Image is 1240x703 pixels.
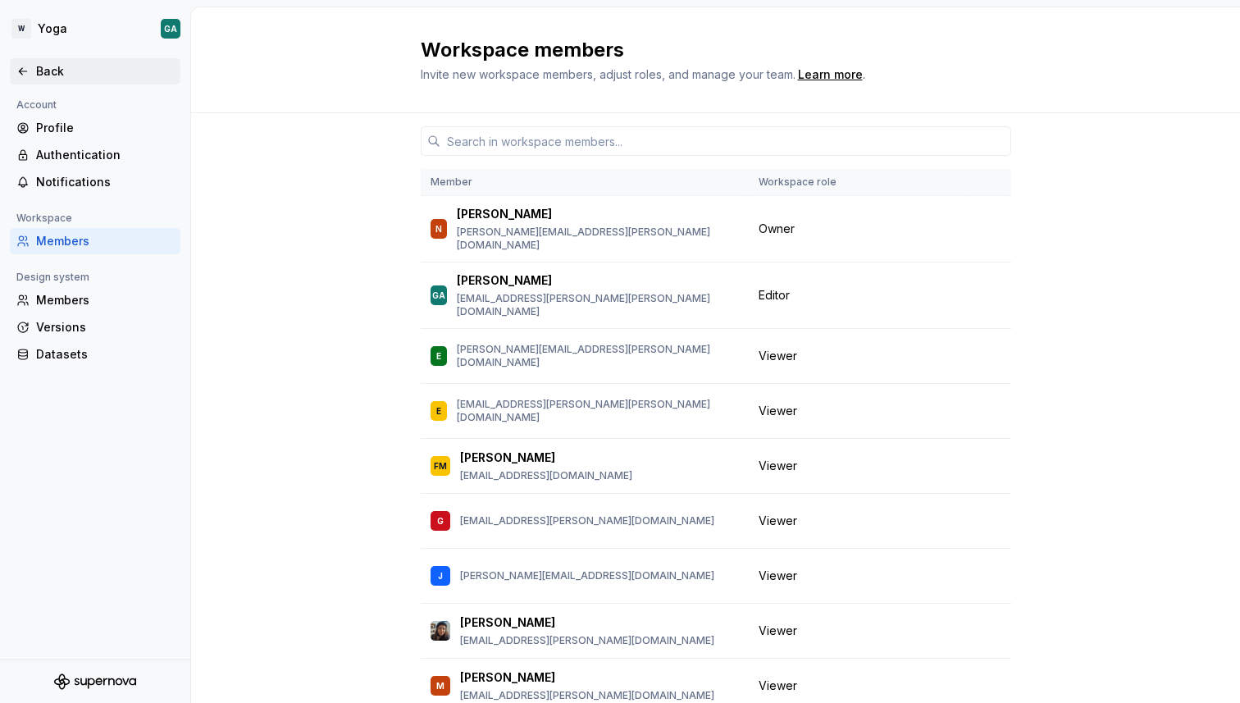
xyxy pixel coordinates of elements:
[36,63,174,80] div: Back
[457,343,739,369] p: [PERSON_NAME][EMAIL_ADDRESS][PERSON_NAME][DOMAIN_NAME]
[457,272,552,289] p: [PERSON_NAME]
[10,95,63,115] div: Account
[36,147,174,163] div: Authentication
[438,568,443,584] div: J
[460,669,555,686] p: [PERSON_NAME]
[421,67,796,81] span: Invite new workspace members, adjust roles, and manage your team.
[10,228,180,254] a: Members
[759,513,797,529] span: Viewer
[437,513,444,529] div: G
[460,614,555,631] p: [PERSON_NAME]
[11,19,31,39] div: W
[759,458,797,474] span: Viewer
[431,621,450,641] img: Larissa Matos
[759,623,797,639] span: Viewer
[759,403,797,419] span: Viewer
[10,341,180,367] a: Datasets
[10,115,180,141] a: Profile
[36,346,174,363] div: Datasets
[749,169,969,196] th: Workspace role
[36,292,174,308] div: Members
[798,66,863,83] a: Learn more
[759,568,797,584] span: Viewer
[10,58,180,84] a: Back
[421,37,992,63] h2: Workspace members
[10,169,180,195] a: Notifications
[3,11,187,47] button: WYogaGA
[434,458,447,474] div: FM
[436,678,444,694] div: M
[38,21,67,37] div: Yoga
[759,348,797,364] span: Viewer
[440,126,1011,156] input: Search in workspace members...
[432,287,445,304] div: GA
[759,678,797,694] span: Viewer
[10,208,79,228] div: Workspace
[436,403,441,419] div: E
[460,569,714,582] p: [PERSON_NAME][EMAIL_ADDRESS][DOMAIN_NAME]
[460,469,632,482] p: [EMAIL_ADDRESS][DOMAIN_NAME]
[36,120,174,136] div: Profile
[164,22,177,35] div: GA
[10,267,96,287] div: Design system
[421,169,749,196] th: Member
[435,221,442,237] div: N
[759,221,795,237] span: Owner
[457,398,739,424] p: [EMAIL_ADDRESS][PERSON_NAME][PERSON_NAME][DOMAIN_NAME]
[36,233,174,249] div: Members
[460,450,555,466] p: [PERSON_NAME]
[10,314,180,340] a: Versions
[460,689,714,702] p: [EMAIL_ADDRESS][PERSON_NAME][DOMAIN_NAME]
[460,634,714,647] p: [EMAIL_ADDRESS][PERSON_NAME][DOMAIN_NAME]
[10,287,180,313] a: Members
[759,287,790,304] span: Editor
[54,673,136,690] svg: Supernova Logo
[457,206,552,222] p: [PERSON_NAME]
[36,319,174,336] div: Versions
[36,174,174,190] div: Notifications
[10,142,180,168] a: Authentication
[436,348,441,364] div: E
[457,226,739,252] p: [PERSON_NAME][EMAIL_ADDRESS][PERSON_NAME][DOMAIN_NAME]
[796,69,865,81] span: .
[457,292,739,318] p: [EMAIL_ADDRESS][PERSON_NAME][PERSON_NAME][DOMAIN_NAME]
[460,514,714,527] p: [EMAIL_ADDRESS][PERSON_NAME][DOMAIN_NAME]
